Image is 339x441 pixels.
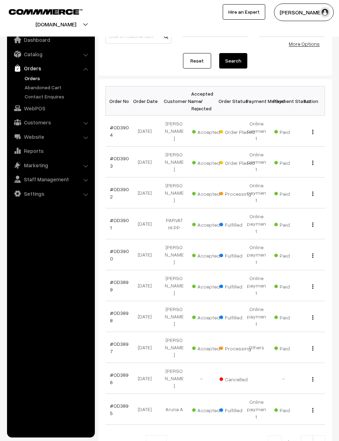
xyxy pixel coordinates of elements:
[9,7,70,15] a: COMMMERCE
[215,86,243,116] th: Order Status
[274,127,309,136] span: Paid
[161,86,188,116] th: Customer Name
[243,116,270,147] td: Online payment
[110,310,129,323] a: #OD3898
[133,332,161,363] td: [DATE]
[274,219,309,228] span: Paid
[161,332,188,363] td: [PERSON_NAME]
[9,9,83,14] img: COMMMERCE
[23,74,92,82] a: Orders
[220,250,255,259] span: Fulfilled
[243,332,270,363] td: Others
[220,374,255,383] span: Cancelled
[9,130,92,143] a: Website
[274,157,309,167] span: Paid
[161,301,188,332] td: [PERSON_NAME]
[192,343,227,352] span: Accepted
[188,363,215,394] td: -
[312,284,313,289] img: Menu
[312,377,313,382] img: Menu
[192,250,227,259] span: Accepted
[133,301,161,332] td: [DATE]
[133,86,161,116] th: Order Date
[220,343,255,352] span: Processing
[133,270,161,301] td: [DATE]
[9,48,92,60] a: Catalog
[110,403,129,416] a: #OD3895
[243,147,270,177] td: Online payment
[183,53,211,69] a: Reset
[110,155,129,169] a: #OD3903
[243,86,270,116] th: Payment Method
[219,53,247,69] button: Search
[289,41,320,47] a: More Options
[188,86,215,116] th: Accepted / Rejected
[133,116,161,147] td: [DATE]
[243,270,270,301] td: Online payment
[192,127,227,136] span: Accepted
[106,86,133,116] th: Order No
[312,315,313,320] img: Menu
[274,188,309,197] span: Paid
[110,248,129,261] a: #OD3900
[192,312,227,321] span: Accepted
[9,144,92,157] a: Reports
[23,93,92,100] a: Contact Enquires
[161,208,188,239] td: PARVATHI PP
[11,15,101,33] button: [DOMAIN_NAME]
[110,186,129,200] a: #OD3902
[312,346,313,351] img: Menu
[9,187,92,200] a: Settings
[270,86,298,116] th: Payment Status
[298,86,325,116] th: Action
[192,188,227,197] span: Accepted
[220,188,255,197] span: Processing
[23,84,92,91] a: Abandoned Cart
[274,281,309,290] span: Paid
[312,192,313,196] img: Menu
[243,177,270,208] td: Online payment
[133,208,161,239] td: [DATE]
[274,343,309,352] span: Paid
[220,127,255,136] span: Order Placed
[312,130,313,134] img: Menu
[223,4,265,20] a: Hire an Expert
[274,405,309,414] span: Paid
[110,124,129,138] a: #OD3904
[220,157,255,167] span: Order Placed
[161,270,188,301] td: [PERSON_NAME]
[270,363,298,394] td: -
[161,147,188,177] td: [PERSON_NAME]
[274,250,309,259] span: Paid
[9,116,92,129] a: Customers
[243,208,270,239] td: Online payment
[243,394,270,425] td: Online payment
[192,157,227,167] span: Accepted
[110,341,129,354] a: #OD3897
[133,394,161,425] td: [DATE]
[192,405,227,414] span: Accepted
[243,239,270,270] td: Online payment
[312,161,313,165] img: Menu
[161,239,188,270] td: [PERSON_NAME]
[133,239,161,270] td: [DATE]
[312,222,313,227] img: Menu
[220,281,255,290] span: Fulfilled
[133,363,161,394] td: [DATE]
[133,177,161,208] td: [DATE]
[133,147,161,177] td: [DATE]
[161,177,188,208] td: [PERSON_NAME]
[9,159,92,171] a: Marketing
[274,312,309,321] span: Paid
[312,253,313,258] img: Menu
[161,363,188,394] td: [PERSON_NAME]
[161,394,188,425] td: Aruna A
[220,405,255,414] span: Fulfilled
[9,62,92,74] a: Orders
[220,219,255,228] span: Fulfilled
[9,173,92,186] a: Staff Management
[192,281,227,290] span: Accepted
[161,116,188,147] td: [PERSON_NAME]
[243,301,270,332] td: Online payment
[110,217,129,231] a: #OD3901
